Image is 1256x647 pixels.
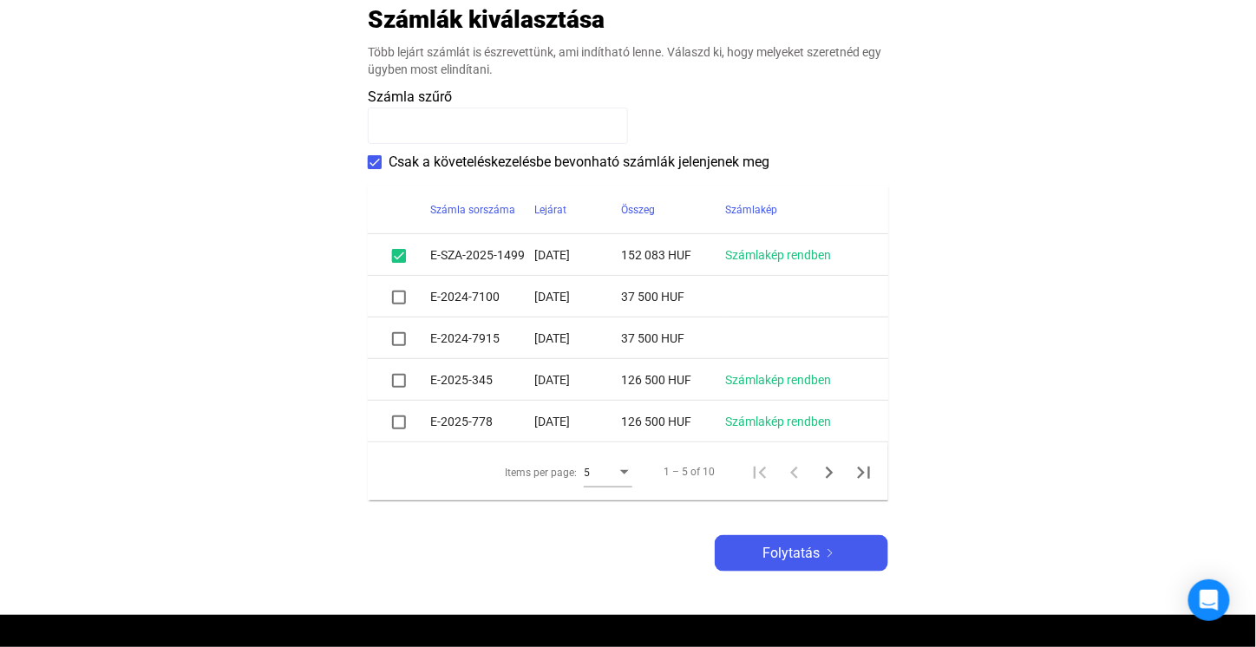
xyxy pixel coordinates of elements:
[534,317,621,359] td: [DATE]
[725,248,831,262] a: Számlakép rendben
[430,401,534,442] td: E-2025-778
[389,152,769,173] span: Csak a követeléskezelésbe bevonható számlák jelenjenek meg
[584,461,632,482] mat-select: Items per page:
[534,401,621,442] td: [DATE]
[621,199,725,220] div: Összeg
[368,88,452,105] span: Számla szűrő
[762,543,820,564] span: Folytatás
[820,549,841,558] img: arrow-right-white
[430,234,534,276] td: E-SZA-2025-1499
[621,401,725,442] td: 126 500 HUF
[1188,579,1230,621] div: Open Intercom Messenger
[621,359,725,401] td: 126 500 HUF
[430,276,534,317] td: E-2024-7100
[368,4,605,35] h2: Számlák kiválasztása
[664,461,715,482] div: 1 – 5 of 10
[725,415,831,428] a: Számlakép rendben
[725,199,867,220] div: Számlakép
[430,199,534,220] div: Számla sorszáma
[847,454,881,489] button: Last page
[368,43,888,78] div: Több lejárt számlát is észrevettünk, ami indítható lenne. Válaszd ki, hogy melyeket szeretnéd egy...
[534,359,621,401] td: [DATE]
[430,199,515,220] div: Számla sorszáma
[430,317,534,359] td: E-2024-7915
[534,199,566,220] div: Lejárat
[430,359,534,401] td: E-2025-345
[505,462,577,483] div: Items per page:
[777,454,812,489] button: Previous page
[742,454,777,489] button: First page
[621,199,655,220] div: Összeg
[725,199,777,220] div: Számlakép
[715,535,888,572] button: Folytatásarrow-right-white
[534,276,621,317] td: [DATE]
[534,199,621,220] div: Lejárat
[621,317,725,359] td: 37 500 HUF
[621,234,725,276] td: 152 083 HUF
[725,373,831,387] a: Számlakép rendben
[584,467,590,479] span: 5
[621,276,725,317] td: 37 500 HUF
[812,454,847,489] button: Next page
[534,234,621,276] td: [DATE]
